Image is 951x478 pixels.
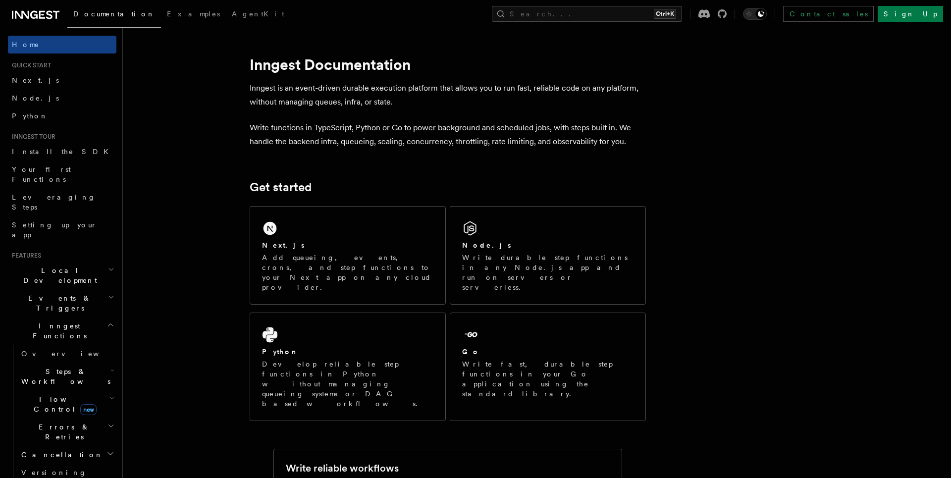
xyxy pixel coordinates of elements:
h2: Go [462,347,480,357]
a: PythonDevelop reliable step functions in Python without managing queueing systems or DAG based wo... [250,313,446,421]
span: Inngest tour [8,133,55,141]
span: Node.js [12,94,59,102]
span: Home [12,40,40,50]
span: Setting up your app [12,221,97,239]
span: Overview [21,350,123,358]
a: Your first Functions [8,160,116,188]
span: Errors & Retries [17,422,107,442]
h2: Next.js [262,240,305,250]
span: Features [8,252,41,260]
span: Quick start [8,61,51,69]
span: Flow Control [17,394,109,414]
a: Leveraging Steps [8,188,116,216]
span: Steps & Workflows [17,367,110,386]
a: Next.js [8,71,116,89]
span: Your first Functions [12,165,71,183]
a: Python [8,107,116,125]
a: Setting up your app [8,216,116,244]
p: Write durable step functions in any Node.js app and run on servers or serverless. [462,253,634,292]
span: Python [12,112,48,120]
span: Install the SDK [12,148,114,156]
span: Leveraging Steps [12,193,96,211]
span: Inngest Functions [8,321,107,341]
button: Events & Triggers [8,289,116,317]
a: Next.jsAdd queueing, events, crons, and step functions to your Next app on any cloud provider. [250,206,446,305]
button: Cancellation [17,446,116,464]
h2: Python [262,347,299,357]
a: Contact sales [783,6,874,22]
a: Examples [161,3,226,27]
span: new [80,404,97,415]
a: Get started [250,180,312,194]
p: Add queueing, events, crons, and step functions to your Next app on any cloud provider. [262,253,433,292]
span: AgentKit [232,10,284,18]
span: Versioning [21,469,87,477]
button: Local Development [8,262,116,289]
a: Home [8,36,116,53]
a: Sign Up [878,6,943,22]
a: Documentation [67,3,161,28]
h2: Node.js [462,240,511,250]
button: Steps & Workflows [17,363,116,390]
a: GoWrite fast, durable step functions in your Go application using the standard library. [450,313,646,421]
kbd: Ctrl+K [654,9,676,19]
button: Search...Ctrl+K [492,6,682,22]
h2: Write reliable workflows [286,461,399,475]
span: Local Development [8,266,108,285]
a: Node.jsWrite durable step functions in any Node.js app and run on servers or serverless. [450,206,646,305]
a: Install the SDK [8,143,116,160]
span: Cancellation [17,450,103,460]
h1: Inngest Documentation [250,55,646,73]
span: Documentation [73,10,155,18]
p: Write fast, durable step functions in your Go application using the standard library. [462,359,634,399]
button: Inngest Functions [8,317,116,345]
p: Develop reliable step functions in Python without managing queueing systems or DAG based workflows. [262,359,433,409]
p: Inngest is an event-driven durable execution platform that allows you to run fast, reliable code ... [250,81,646,109]
a: AgentKit [226,3,290,27]
a: Node.js [8,89,116,107]
button: Toggle dark mode [743,8,767,20]
span: Next.js [12,76,59,84]
a: Overview [17,345,116,363]
p: Write functions in TypeScript, Python or Go to power background and scheduled jobs, with steps bu... [250,121,646,149]
span: Events & Triggers [8,293,108,313]
span: Examples [167,10,220,18]
button: Flow Controlnew [17,390,116,418]
button: Errors & Retries [17,418,116,446]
